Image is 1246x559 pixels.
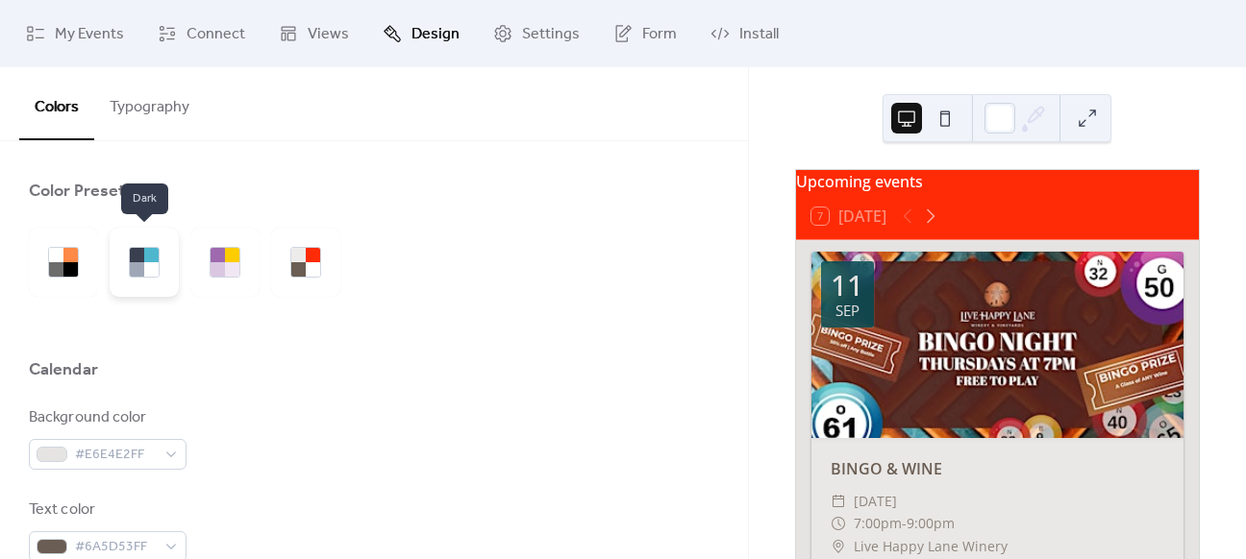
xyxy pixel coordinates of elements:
a: Form [599,8,691,60]
div: Calendar [29,358,98,381]
span: Connect [187,23,245,46]
span: Views [308,23,349,46]
div: ​ [831,512,846,535]
a: Views [264,8,363,60]
a: Install [696,8,793,60]
span: My Events [55,23,124,46]
div: Color Presets [29,180,134,203]
span: 7:00pm [854,512,902,535]
span: [DATE] [854,490,897,513]
span: - [902,512,907,535]
span: Live Happy Lane Winery [854,535,1008,558]
a: Connect [143,8,260,60]
span: Settings [522,23,580,46]
a: My Events [12,8,138,60]
div: Sep [835,304,860,318]
div: ​ [831,490,846,513]
div: 11 [831,271,863,300]
span: Dark [121,183,168,214]
span: 9:00pm [907,512,955,535]
button: Colors [19,67,94,140]
span: Design [411,23,460,46]
button: Typography [94,67,205,138]
div: Text color [29,498,183,522]
a: Settings [479,8,594,60]
span: #E6E4E2FF [75,444,156,467]
div: Upcoming events [796,170,1199,193]
div: Background color [29,406,183,429]
a: BINGO & WINE [831,458,942,479]
span: Install [739,23,779,46]
span: #6A5D53FF [75,536,156,559]
span: Form [642,23,677,46]
a: Design [368,8,474,60]
div: ​ [831,535,846,558]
